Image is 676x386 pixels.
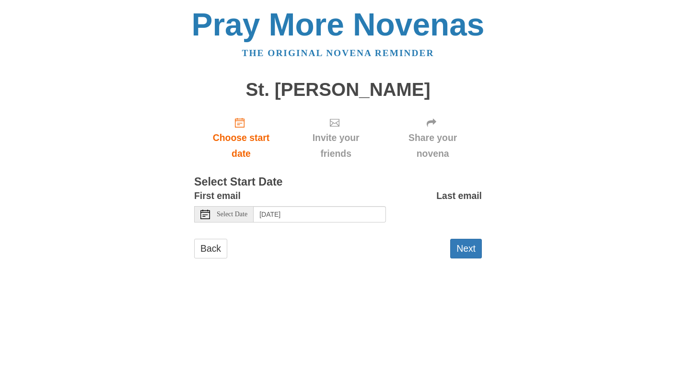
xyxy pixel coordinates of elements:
[436,188,482,204] label: Last email
[384,109,482,166] div: Click "Next" to confirm your start date first.
[288,109,384,166] div: Click "Next" to confirm your start date first.
[194,109,288,166] a: Choose start date
[194,239,227,258] a: Back
[194,80,482,100] h1: St. [PERSON_NAME]
[194,188,241,204] label: First email
[393,130,472,162] span: Share your novena
[242,48,434,58] a: The original novena reminder
[194,176,482,188] h3: Select Start Date
[298,130,374,162] span: Invite your friends
[204,130,279,162] span: Choose start date
[450,239,482,258] button: Next
[217,211,247,218] span: Select Date
[192,7,485,42] a: Pray More Novenas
